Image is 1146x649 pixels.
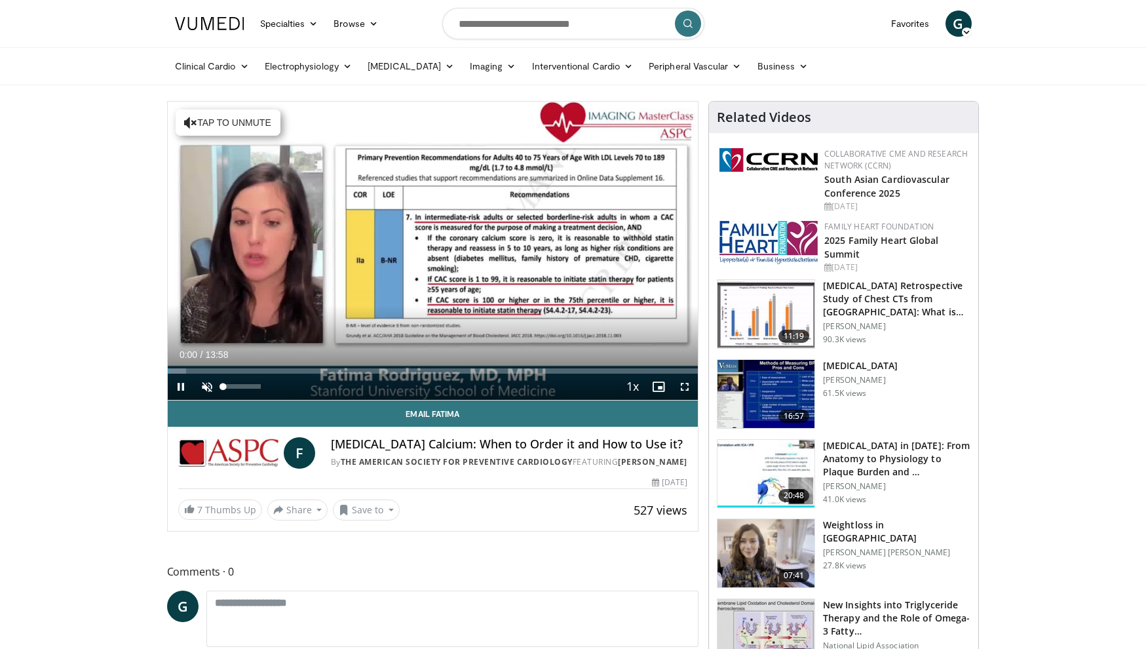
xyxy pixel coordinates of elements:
[524,53,641,79] a: Interventional Cardio
[201,349,203,360] span: /
[331,456,687,468] div: By FEATURING
[823,547,970,558] p: [PERSON_NAME] [PERSON_NAME]
[717,280,814,348] img: c2eb46a3-50d3-446d-a553-a9f8510c7760.150x105_q85_crop-smart_upscale.jpg
[341,456,573,467] a: The American Society for Preventive Cardiology
[645,374,672,400] button: Enable picture-in-picture mode
[717,360,814,428] img: a92b9a22-396b-4790-a2bb-5028b5f4e720.150x105_q85_crop-smart_upscale.jpg
[168,102,698,401] video-js: Video Player
[750,53,816,79] a: Business
[823,494,866,505] p: 41.0K views
[778,569,810,582] span: 07:41
[823,599,970,638] h3: New Insights into Triglyceride Therapy and the Role of Omega-3 Fatty…
[333,500,400,521] button: Save to
[257,53,360,79] a: Electrophysiology
[823,279,970,319] h3: [MEDICAL_DATA] Retrospective Study of Chest CTs from [GEOGRAPHIC_DATA]: What is the Re…
[168,368,698,374] div: Progress Bar
[462,53,524,79] a: Imaging
[719,221,818,264] img: 96363db5-6b1b-407f-974b-715268b29f70.jpeg.150x105_q85_autocrop_double_scale_upscale_version-0.2.jpg
[652,477,687,488] div: [DATE]
[717,279,970,349] a: 11:19 [MEDICAL_DATA] Retrospective Study of Chest CTs from [GEOGRAPHIC_DATA]: What is the Re… [PE...
[442,8,704,39] input: Search topics, interventions
[167,591,199,622] a: G
[634,502,687,518] span: 527 views
[823,560,866,571] p: 27.8K views
[945,10,972,37] a: G
[205,349,228,360] span: 13:58
[823,519,970,545] h3: Weightloss in [GEOGRAPHIC_DATA]
[619,374,645,400] button: Playback Rate
[823,481,970,492] p: [PERSON_NAME]
[717,109,811,125] h4: Related Videos
[719,148,818,172] img: a04ee3ba-8487-4636-b0fb-5e8d268f3737.png.150x105_q85_autocrop_double_scale_upscale_version-0.2.png
[197,503,202,516] span: 7
[824,173,949,199] a: South Asian Cardiovascular Conference 2025
[824,262,968,273] div: [DATE]
[823,321,970,332] p: [PERSON_NAME]
[778,410,810,423] span: 16:57
[194,374,220,400] button: Unmute
[824,201,968,212] div: [DATE]
[175,17,244,30] img: VuMedi Logo
[778,489,810,502] span: 20:48
[717,519,970,588] a: 07:41 Weightloss in [GEOGRAPHIC_DATA] [PERSON_NAME] [PERSON_NAME] 27.8K views
[717,440,814,508] img: 823da73b-7a00-425d-bb7f-45c8b03b10c3.150x105_q85_crop-smart_upscale.jpg
[823,439,970,479] h3: [MEDICAL_DATA] in [DATE]: From Anatomy to Physiology to Plaque Burden and …
[618,456,687,467] a: [PERSON_NAME]
[168,401,698,427] a: Email Fatima
[223,384,261,389] div: Volume Level
[672,374,698,400] button: Fullscreen
[883,10,938,37] a: Favorites
[823,375,898,385] p: [PERSON_NAME]
[824,234,938,260] a: 2025 Family Heart Global Summit
[824,148,968,171] a: Collaborative CME and Research Network (CCRN)
[167,563,699,580] span: Comments 0
[180,349,197,360] span: 0:00
[178,437,278,469] img: The American Society for Preventive Cardiology
[778,330,810,343] span: 11:19
[823,359,898,372] h3: [MEDICAL_DATA]
[823,334,866,345] p: 90.3K views
[267,500,328,521] button: Share
[717,439,970,509] a: 20:48 [MEDICAL_DATA] in [DATE]: From Anatomy to Physiology to Plaque Burden and … [PERSON_NAME] 4...
[331,437,687,452] h4: [MEDICAL_DATA] Calcium: When to Order it and How to Use it?
[168,374,194,400] button: Pause
[326,10,386,37] a: Browse
[178,500,262,520] a: 7 Thumbs Up
[252,10,326,37] a: Specialties
[641,53,749,79] a: Peripheral Vascular
[176,109,280,136] button: Tap to unmute
[717,519,814,587] img: 9983fed1-7565-45be-8934-aef1103ce6e2.150x105_q85_crop-smart_upscale.jpg
[167,53,257,79] a: Clinical Cardio
[823,388,866,399] p: 61.5K views
[717,359,970,429] a: 16:57 [MEDICAL_DATA] [PERSON_NAME] 61.5K views
[284,437,315,469] a: F
[360,53,462,79] a: [MEDICAL_DATA]
[824,221,934,232] a: Family Heart Foundation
